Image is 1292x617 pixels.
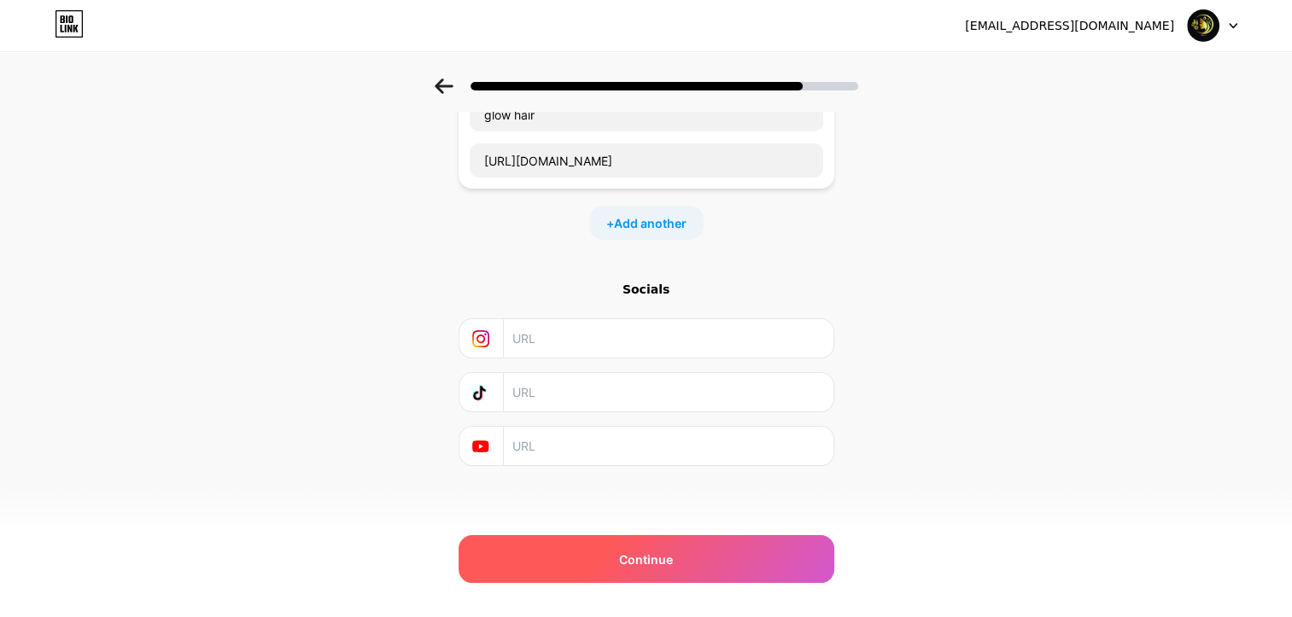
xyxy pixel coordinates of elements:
[619,550,673,568] span: Continue
[512,427,822,465] input: URL
[470,97,823,131] input: Link name
[470,143,823,178] input: URL
[589,206,704,240] div: +
[1187,9,1219,42] img: ELENI GLOSSIDI
[512,373,822,411] input: URL
[614,214,687,232] span: Add another
[512,319,822,358] input: URL
[459,281,834,298] div: Socials
[965,17,1174,35] div: [EMAIL_ADDRESS][DOMAIN_NAME]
